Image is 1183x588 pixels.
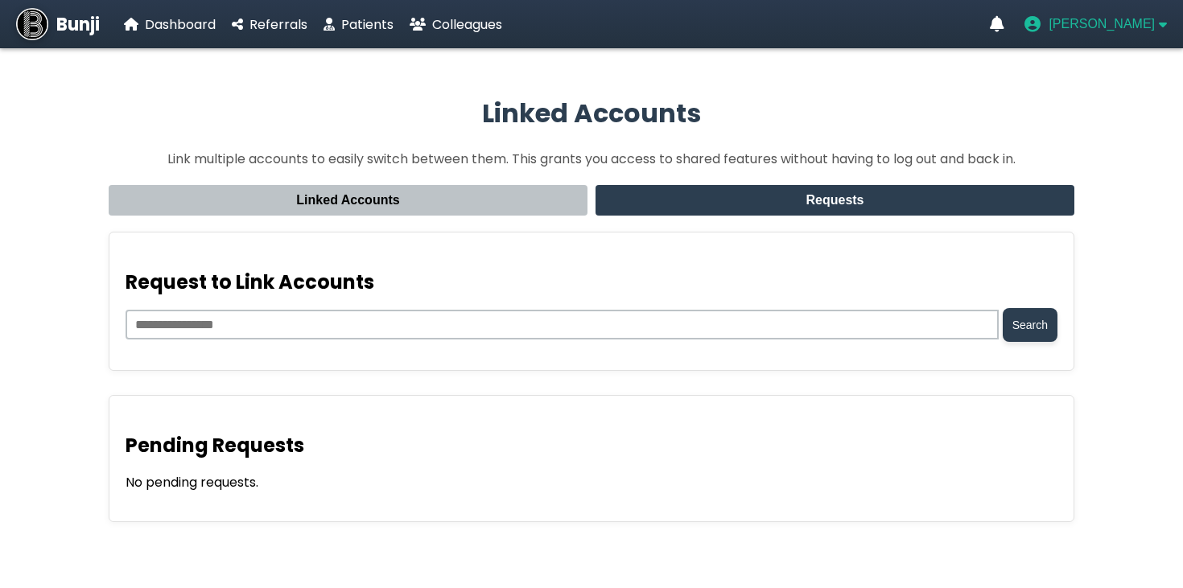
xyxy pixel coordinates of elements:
span: [PERSON_NAME] [1049,17,1155,31]
button: Search [1003,308,1057,342]
span: Referrals [249,15,307,34]
span: Dashboard [145,15,216,34]
button: User menu [1024,16,1167,32]
button: Requests [596,185,1074,216]
a: Dashboard [124,14,216,35]
a: Referrals [232,14,307,35]
a: Bunji [16,8,100,40]
button: Linked Accounts [109,185,587,216]
a: Patients [324,14,394,35]
a: Colleagues [410,14,502,35]
p: No pending requests. [126,472,1057,492]
img: Bunji Dental Referral Management [16,8,48,40]
h3: Pending Requests [126,431,1057,459]
p: Link multiple accounts to easily switch between them. This grants you access to shared features w... [109,149,1074,169]
h3: Request to Link Accounts [126,268,1057,296]
h2: Linked Accounts [109,94,1074,133]
span: Colleagues [432,15,502,34]
span: Patients [341,15,394,34]
a: Notifications [990,16,1004,32]
span: Bunji [56,11,100,38]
